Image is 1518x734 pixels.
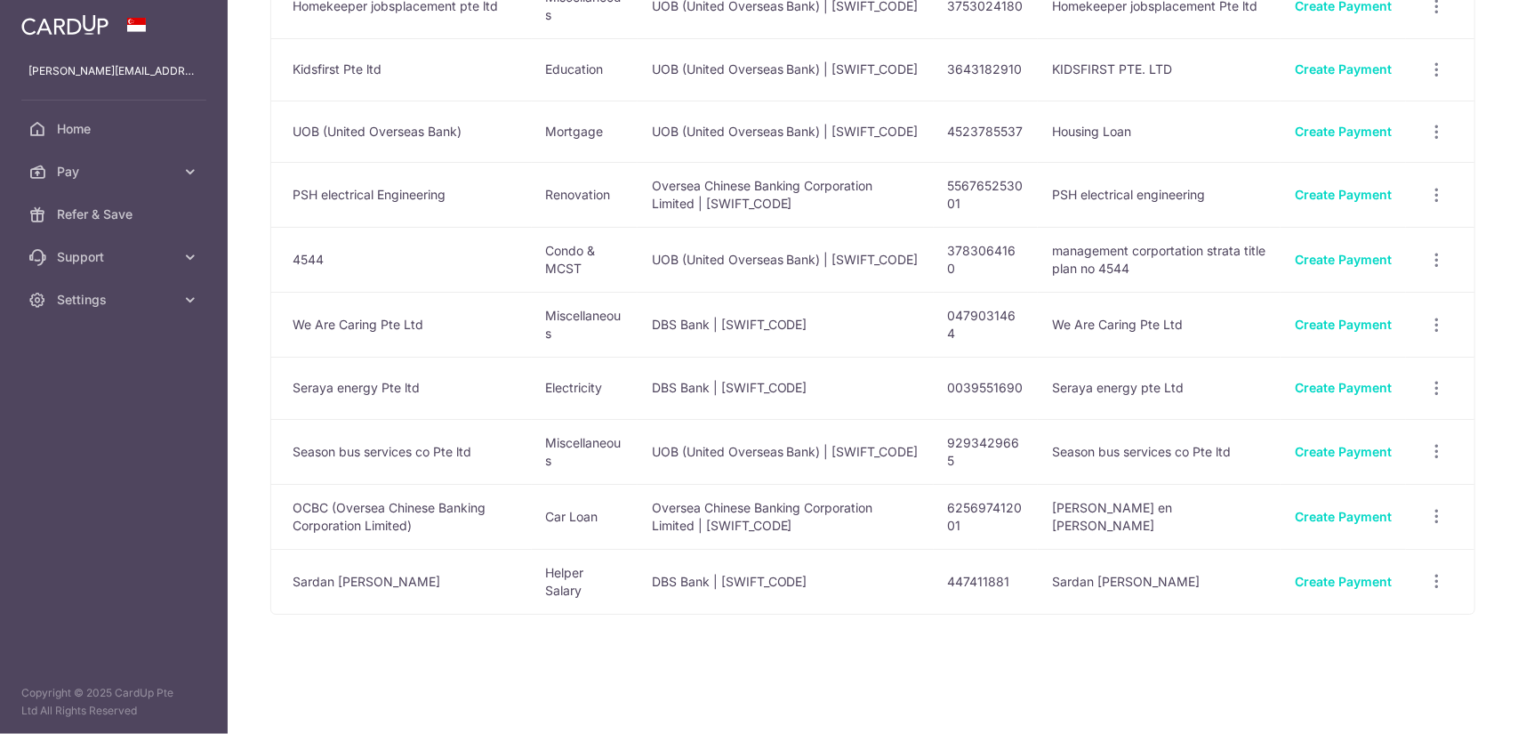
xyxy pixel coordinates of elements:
td: Condo & MCST [532,227,638,292]
td: 556765253001 [934,162,1038,227]
a: Create Payment [1295,444,1392,459]
a: Create Payment [1295,574,1392,589]
td: Education [532,38,638,101]
td: UOB (United Overseas Bank) | [SWIFT_CODE] [638,38,934,101]
img: CardUp [21,14,108,36]
td: management corportation strata title plan no 4544 [1038,227,1281,292]
td: KIDSFIRST PTE. LTD [1038,38,1281,101]
span: Home [57,120,174,138]
td: We Are Caring Pte Ltd [271,292,532,357]
td: 3643182910 [934,38,1038,101]
td: Housing Loan [1038,101,1281,163]
p: [PERSON_NAME][EMAIL_ADDRESS][DOMAIN_NAME] [28,62,199,80]
td: OCBC (Oversea Chinese Banking Corporation Limited) [271,484,532,549]
td: Helper Salary [532,549,638,614]
td: 4523785537 [934,101,1038,163]
td: Oversea Chinese Banking Corporation Limited | [SWIFT_CODE] [638,484,934,549]
td: Seraya energy Pte ltd [271,357,532,419]
td: Season bus services co Pte ltd [1038,419,1281,484]
td: PSH electrical Engineering [271,162,532,227]
span: Help [157,12,194,28]
a: Create Payment [1295,252,1392,267]
a: Create Payment [1295,509,1392,524]
td: Seraya energy pte Ltd [1038,357,1281,419]
td: DBS Bank | [SWIFT_CODE] [638,292,934,357]
td: UOB (United Overseas Bank) | [SWIFT_CODE] [638,101,934,163]
td: UOB (United Overseas Bank) | [SWIFT_CODE] [638,419,934,484]
td: Season bus services co Pte ltd [271,419,532,484]
span: Support [57,248,174,266]
td: Sardan [PERSON_NAME] [271,549,532,614]
td: 0039551690 [934,357,1038,419]
td: Renovation [532,162,638,227]
span: Settings [57,291,174,309]
td: We Are Caring Pte Ltd [1038,292,1281,357]
td: 9293429665 [934,419,1038,484]
td: UOB (United Overseas Bank) [271,101,532,163]
td: DBS Bank | [SWIFT_CODE] [638,549,934,614]
a: Create Payment [1295,380,1392,395]
td: 3783064160 [934,227,1038,292]
td: Electricity [532,357,638,419]
td: 447411881 [934,549,1038,614]
a: Create Payment [1295,187,1392,202]
td: 625697412001 [934,484,1038,549]
td: UOB (United Overseas Bank) | [SWIFT_CODE] [638,227,934,292]
td: Car Loan [532,484,638,549]
a: Create Payment [1295,124,1392,139]
td: 0479031464 [934,292,1038,357]
td: Oversea Chinese Banking Corporation Limited | [SWIFT_CODE] [638,162,934,227]
span: Pay [57,163,174,181]
td: 4544 [271,227,532,292]
td: Miscellaneous [532,292,638,357]
td: [PERSON_NAME] en [PERSON_NAME] [1038,484,1281,549]
span: Refer & Save [57,206,174,223]
a: Create Payment [1295,317,1392,332]
td: Mortgage [532,101,638,163]
td: Sardan [PERSON_NAME] [1038,549,1281,614]
td: DBS Bank | [SWIFT_CODE] [638,357,934,419]
td: PSH electrical engineering [1038,162,1281,227]
td: Kidsfirst Pte ltd [271,38,532,101]
a: Create Payment [1295,61,1392,77]
td: Miscellaneous [532,419,638,484]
